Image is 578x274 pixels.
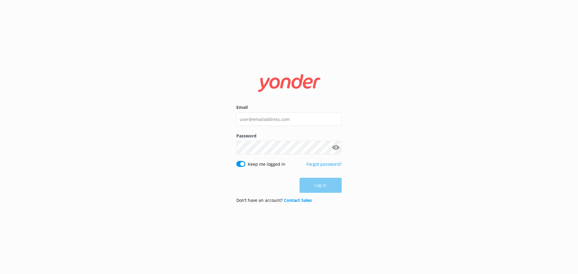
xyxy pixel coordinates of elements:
[306,161,342,167] a: Forgot password?
[284,197,312,203] a: Contact Sales
[330,142,342,154] button: Show password
[236,133,342,139] label: Password
[248,161,285,168] label: Keep me logged in
[236,112,342,126] input: user@emailaddress.com
[236,104,342,111] label: Email
[236,197,312,204] p: Don’t have an account?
